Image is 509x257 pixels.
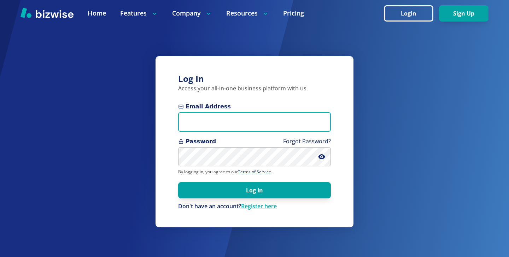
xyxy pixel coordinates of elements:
button: Sign Up [439,5,488,22]
p: Features [120,9,158,18]
a: Terms of Service [238,169,271,175]
a: Pricing [283,9,304,18]
input: you@example.com [178,112,331,132]
p: Company [172,9,212,18]
a: Forgot Password? [283,137,331,145]
div: Don't have an account?Register here [178,203,331,210]
h3: Log In [178,73,331,85]
p: By logging in, you agree to our . [178,169,331,175]
button: Login [384,5,433,22]
a: Sign Up [439,10,488,17]
a: Home [88,9,106,18]
a: Register here [241,202,277,210]
p: Resources [226,9,269,18]
p: Don't have an account? [178,203,331,210]
span: Email Address [178,102,331,111]
p: Access your all-in-one business platform with us. [178,85,331,92]
span: Password [178,137,331,146]
button: Log In [178,182,331,198]
a: Login [384,10,439,17]
img: Bizwise Logo [21,7,74,18]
